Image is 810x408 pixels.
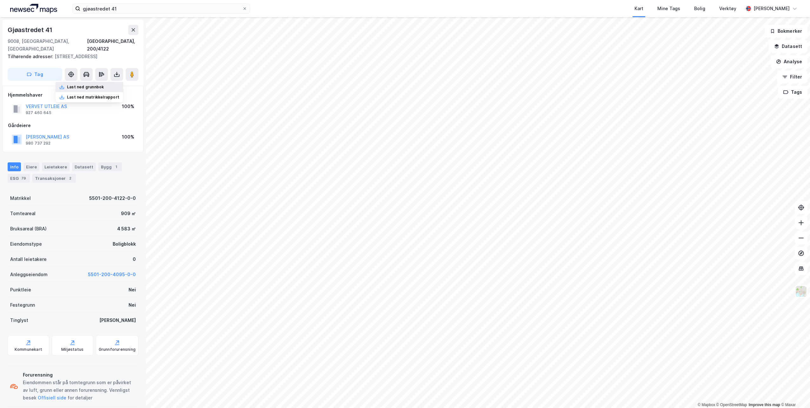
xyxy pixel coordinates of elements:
div: 980 737 292 [26,141,50,146]
button: 5501-200-4095-0-0 [88,271,136,278]
div: Nei [129,301,136,309]
div: Gjøastredet 41 [8,25,54,35]
div: Antall leietakere [10,255,47,263]
div: Matrikkel [10,194,31,202]
div: Eiendommen står på tomtegrunn som er påvirket av luft, grunn eller annen forurensning. Vennligst ... [23,379,136,402]
div: [GEOGRAPHIC_DATA], 200/4122 [87,37,138,53]
div: Leietakere [42,162,70,171]
div: 100% [122,103,134,110]
div: 9008, [GEOGRAPHIC_DATA], [GEOGRAPHIC_DATA] [8,37,87,53]
div: [STREET_ADDRESS] [8,53,133,60]
div: Verktøy [719,5,736,12]
div: 2 [67,175,73,181]
div: [PERSON_NAME] [99,316,136,324]
img: logo.a4113a55bc3d86da70a041830d287a7e.svg [10,4,57,13]
div: Punktleie [10,286,31,294]
div: Kart [634,5,643,12]
div: Anleggseiendom [10,271,48,278]
a: OpenStreetMap [716,403,747,407]
div: Bygg [98,162,122,171]
div: Festegrunn [10,301,35,309]
div: 100% [122,133,134,141]
span: Tilhørende adresser: [8,54,55,59]
div: 5501-200-4122-0-0 [89,194,136,202]
button: Tag [8,68,62,81]
div: Nei [129,286,136,294]
input: Søk på adresse, matrikkel, gårdeiere, leietakere eller personer [80,4,242,13]
div: Kommunekart [15,347,42,352]
div: 909 ㎡ [121,210,136,217]
div: Bolig [694,5,705,12]
div: Transaksjoner [32,174,76,183]
div: Info [8,162,21,171]
img: Z [795,285,807,297]
div: ESG [8,174,30,183]
div: Last ned matrikkelrapport [67,95,119,100]
div: Grunnforurensning [99,347,136,352]
div: Bruksareal (BRA) [10,225,47,233]
div: [PERSON_NAME] [754,5,790,12]
div: Gårdeiere [8,122,138,129]
div: Forurensning [23,371,136,379]
div: 4 583 ㎡ [117,225,136,233]
div: 927 460 645 [26,110,51,115]
div: 0 [133,255,136,263]
div: Datasett [72,162,96,171]
button: Analyse [771,55,807,68]
div: Miljøstatus [61,347,83,352]
div: Eiendomstype [10,240,42,248]
div: Boligblokk [113,240,136,248]
div: 1 [113,164,119,170]
iframe: Chat Widget [778,377,810,408]
div: Hjemmelshaver [8,91,138,99]
button: Filter [777,71,807,83]
a: Mapbox [698,403,715,407]
a: Improve this map [749,403,780,407]
button: Bokmerker [765,25,807,37]
div: Last ned grunnbok [67,85,104,90]
div: Tomteareal [10,210,36,217]
div: Tinglyst [10,316,28,324]
div: Mine Tags [657,5,680,12]
button: Datasett [769,40,807,53]
div: 79 [20,175,27,181]
div: Eiere [23,162,39,171]
button: Tags [778,86,807,99]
